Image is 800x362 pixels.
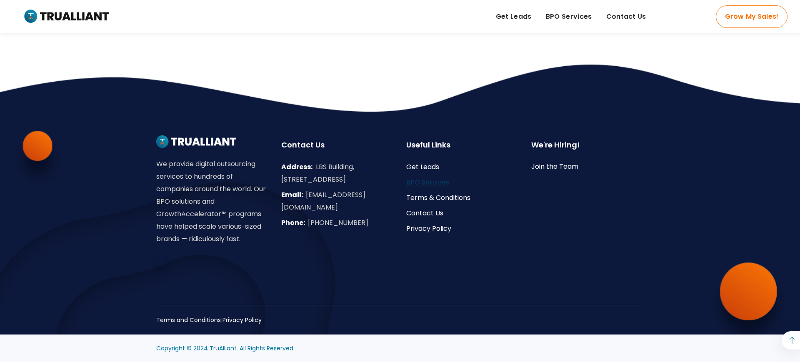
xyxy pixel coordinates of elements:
span: Address: [281,162,312,172]
a: [PHONE_NUMBER] [308,218,368,227]
span: We're Hiring! [531,140,580,150]
a: Privacy Policy [222,316,262,324]
span: Email: [281,190,303,200]
a: [EMAIL_ADDRESS][DOMAIN_NAME] [281,190,365,212]
span: Contact Us [281,140,325,150]
p: Copyright © 2024 TruAlliant. All Rights Reserved [156,343,644,354]
a: Facebook [156,256,167,267]
div: | [156,314,394,326]
a: Terms & Conditions [406,193,470,202]
a: Grow My Sales! [716,5,787,28]
span: Get Leads [496,10,532,23]
span: Useful Links [406,140,450,150]
a: Get Leads [406,162,439,172]
a: Contact Us [406,208,443,218]
span: Contact Us [606,10,646,23]
span: Phone: [281,218,305,227]
a: Privacy Policy [406,224,451,233]
span: We provide digital outsourcing services to hundreds of companies around the world. Our BPO soluti... [156,159,266,244]
span: BPO Services [546,10,592,23]
span: LBS Building, [STREET_ADDRESS] [281,162,354,184]
a: Terms and Conditions [156,316,221,324]
a: BPO Services [406,177,449,187]
a: Join the Team [531,162,578,171]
